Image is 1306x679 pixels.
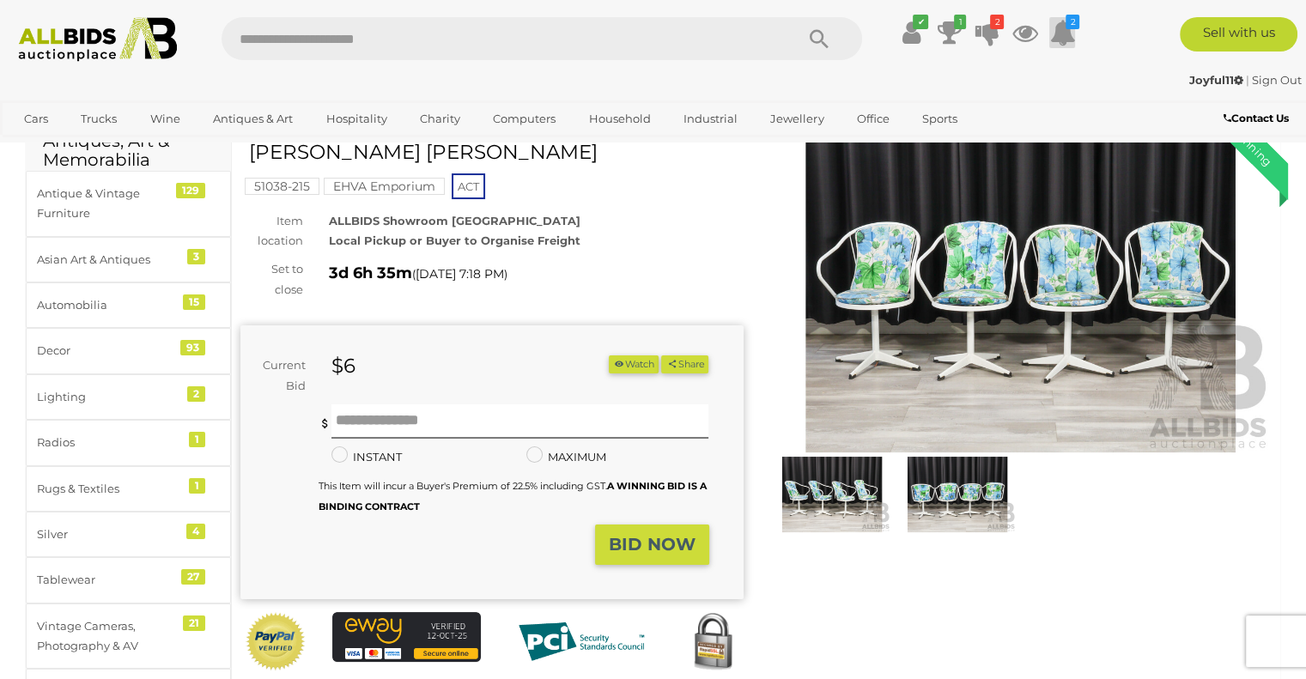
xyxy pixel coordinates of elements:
[329,214,580,227] strong: ALLBIDS Showroom [GEOGRAPHIC_DATA]
[245,179,319,193] a: 51038-215
[37,341,179,361] div: Decor
[249,120,739,164] h1: Set of Four Metal Out Door Swivel Chairs by [PERSON_NAME] [PERSON_NAME]
[452,173,485,199] span: ACT
[37,250,179,270] div: Asian Art & Antiques
[26,557,231,603] a: Tablewear 27
[37,616,179,657] div: Vintage Cameras, Photography & AV
[183,294,205,310] div: 15
[846,105,901,133] a: Office
[180,340,205,355] div: 93
[13,133,157,161] a: [GEOGRAPHIC_DATA]
[26,512,231,557] a: Silver 4
[1189,73,1243,87] strong: Joyful11
[526,447,606,467] label: MAXIMUM
[331,447,402,467] label: INSTANT
[1209,103,1288,182] div: Winning
[228,211,316,252] div: Item location
[409,105,471,133] a: Charity
[609,355,659,373] li: Watch this item
[139,105,191,133] a: Wine
[240,355,319,396] div: Current Bid
[187,249,205,264] div: 3
[661,355,708,373] button: Share
[1246,73,1249,87] span: |
[899,457,1016,532] img: Set of Four Metal Out Door Swivel Chairs by Woods Williams
[189,478,205,494] div: 1
[26,603,231,670] a: Vintage Cameras, Photography & AV 21
[187,386,205,402] div: 2
[70,105,128,133] a: Trucks
[609,355,659,373] button: Watch
[482,105,567,133] a: Computers
[1252,73,1302,87] a: Sign Out
[331,354,355,378] strong: $6
[990,15,1004,29] i: 2
[329,264,412,282] strong: 3d 6h 35m
[1224,109,1293,128] a: Contact Us
[37,433,179,452] div: Radios
[26,171,231,237] a: Antique & Vintage Furniture 129
[13,105,59,133] a: Cars
[26,328,231,373] a: Decor 93
[776,17,862,60] button: Search
[181,569,205,585] div: 27
[578,105,662,133] a: Household
[37,570,179,590] div: Tablewear
[245,178,319,195] mark: 51038-215
[319,480,707,512] small: This Item will incur a Buyer's Premium of 22.5% including GST.
[1224,112,1289,124] b: Contact Us
[202,105,304,133] a: Antiques & Art
[315,105,398,133] a: Hospitality
[936,17,962,48] a: 1
[954,15,966,29] i: 1
[183,615,205,631] div: 21
[26,420,231,465] a: Radios 1
[759,105,835,133] a: Jewellery
[1049,17,1075,48] a: 2
[176,183,205,198] div: 129
[412,267,507,281] span: ( )
[37,524,179,544] div: Silver
[37,479,179,499] div: Rugs & Textiles
[9,17,186,62] img: Allbids.com.au
[245,612,307,672] img: Official PayPal Seal
[1066,15,1079,29] i: 2
[332,612,482,662] img: eWAY Payment Gateway
[37,295,179,315] div: Automobilia
[769,129,1273,452] img: Set of Four Metal Out Door Swivel Chairs by Woods Williams
[329,233,580,247] strong: Local Pickup or Buyer to Organise Freight
[672,105,749,133] a: Industrial
[682,612,744,674] img: Secured by Rapid SSL
[1180,17,1297,52] a: Sell with us
[324,179,445,193] a: EHVA Emporium
[416,266,504,282] span: [DATE] 7:18 PM
[26,374,231,420] a: Lighting 2
[319,480,707,512] b: A WINNING BID IS A BINDING CONTRACT
[913,15,928,29] i: ✔
[228,259,316,300] div: Set to close
[26,466,231,512] a: Rugs & Textiles 1
[898,17,924,48] a: ✔
[189,432,205,447] div: 1
[595,524,709,565] button: BID NOW
[911,105,969,133] a: Sports
[974,17,999,48] a: 2
[1189,73,1246,87] a: Joyful11
[324,178,445,195] mark: EHVA Emporium
[37,184,179,224] div: Antique & Vintage Furniture
[774,457,890,532] img: Set of Four Metal Out Door Swivel Chairs by Woods Williams
[186,524,205,539] div: 4
[43,131,214,169] h2: Antiques, Art & Memorabilia
[609,534,696,555] strong: BID NOW
[26,237,231,282] a: Asian Art & Antiques 3
[26,282,231,328] a: Automobilia 15
[37,387,179,407] div: Lighting
[507,612,656,671] img: PCI DSS compliant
